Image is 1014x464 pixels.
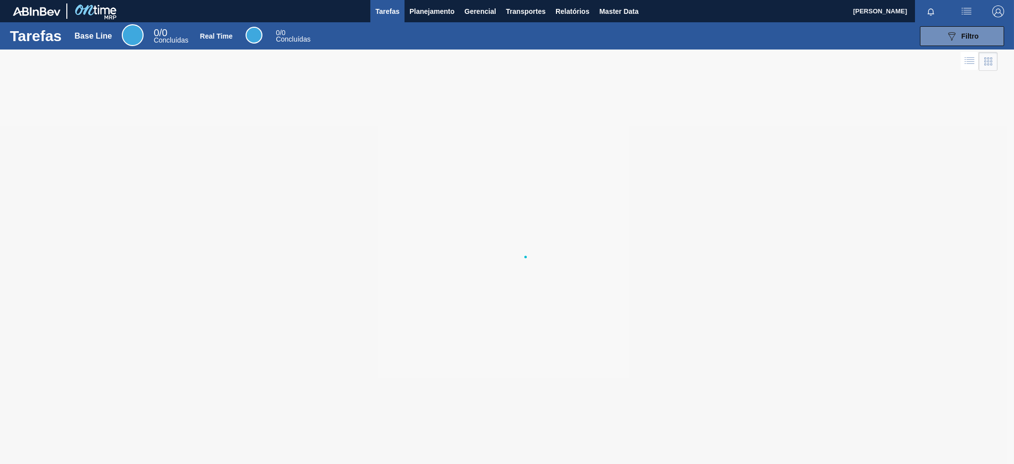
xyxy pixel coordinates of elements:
span: Filtro [962,32,979,40]
span: Gerencial [464,5,496,17]
div: Base Line [153,29,188,44]
button: Filtro [920,26,1004,46]
div: Real Time [276,30,310,43]
span: Concluídas [153,36,188,44]
span: / 0 [153,27,167,38]
div: Base Line [122,24,144,46]
span: Concluídas [276,35,310,43]
div: Base Line [75,32,112,41]
h1: Tarefas [10,30,62,42]
button: Notificações [915,4,947,18]
img: Logout [992,5,1004,17]
img: userActions [961,5,972,17]
span: Master Data [599,5,638,17]
div: Real Time [200,32,233,40]
div: Real Time [246,27,262,44]
span: 0 [276,29,280,37]
span: Tarefas [375,5,400,17]
span: Planejamento [409,5,455,17]
span: Transportes [506,5,546,17]
img: TNhmsLtSVTkK8tSr43FrP2fwEKptu5GPRR3wAAAABJRU5ErkJggg== [13,7,60,16]
span: 0 [153,27,159,38]
span: / 0 [276,29,285,37]
span: Relatórios [556,5,589,17]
